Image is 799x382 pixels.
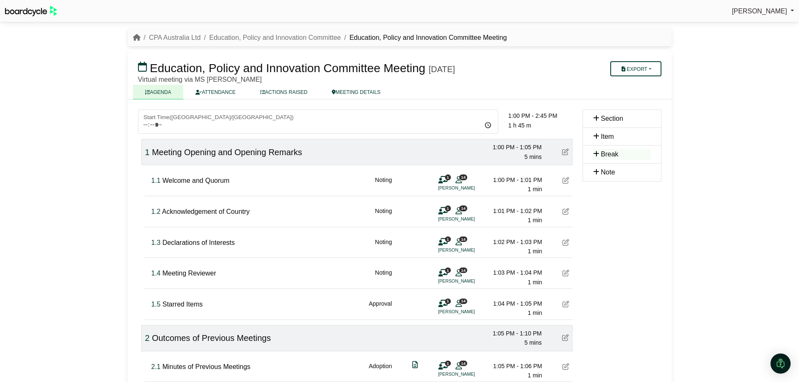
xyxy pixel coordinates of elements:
button: Export [610,61,661,76]
div: [DATE] [429,64,455,74]
span: Section [601,115,623,122]
span: Acknowledgement of Country [162,208,250,215]
span: Click to fine tune number [151,363,161,370]
div: Noting [375,206,392,225]
li: [PERSON_NAME] [438,308,501,315]
div: Approval [369,299,392,318]
span: 1 min [528,309,542,316]
div: 1:05 PM - 1:10 PM [483,329,542,338]
span: Break [601,151,619,158]
a: ACTIONS RAISED [248,85,320,99]
span: Minutes of Previous Meetings [162,363,250,370]
span: 1 min [528,186,542,192]
div: 1:00 PM - 1:01 PM [484,175,542,185]
a: AGENDA [133,85,184,99]
span: 5 mins [524,153,541,160]
span: 14 [459,361,467,366]
span: Meeting Reviewer [162,270,216,277]
a: ATTENDANCE [183,85,247,99]
div: 1:03 PM - 1:04 PM [484,268,542,277]
span: 1 [445,174,451,180]
div: Noting [375,268,392,287]
span: 1 [445,299,451,304]
span: 14 [459,299,467,304]
div: Noting [375,237,392,256]
span: 1 min [528,248,542,255]
span: 1 min [528,279,542,286]
span: 14 [459,268,467,273]
a: CPA Australia Ltd [149,34,200,41]
span: 14 [459,236,467,242]
span: Meeting Opening and Opening Remarks [152,148,302,157]
div: 1:00 PM - 2:45 PM [508,111,573,120]
span: Virtual meeting via MS [PERSON_NAME] [138,76,262,83]
li: Education, Policy and Innovation Committee Meeting [341,32,507,43]
a: MEETING DETAILS [320,85,393,99]
span: 1 [445,361,451,366]
li: [PERSON_NAME] [438,371,501,378]
div: Open Intercom Messenger [770,353,791,374]
li: [PERSON_NAME] [438,247,501,254]
span: Education, Policy and Innovation Committee Meeting [150,62,425,75]
span: Note [601,169,615,176]
span: Starred Items [162,301,203,308]
span: Welcome and Quorum [162,177,229,184]
span: 1 min [528,217,542,223]
span: Click to fine tune number [151,270,161,277]
li: [PERSON_NAME] [438,216,501,223]
span: Click to fine tune number [151,239,161,246]
span: 14 [459,205,467,211]
nav: breadcrumb [133,32,507,43]
span: 5 mins [524,339,541,346]
li: [PERSON_NAME] [438,185,501,192]
div: 1:01 PM - 1:02 PM [484,206,542,216]
span: 1 min [528,372,542,379]
div: 1:02 PM - 1:03 PM [484,237,542,247]
span: Declarations of Interests [162,239,235,246]
span: 1 [445,236,451,242]
span: Click to fine tune number [145,148,150,157]
div: 1:05 PM - 1:06 PM [484,361,542,371]
li: [PERSON_NAME] [438,278,501,285]
span: 1 [445,268,451,273]
span: Outcomes of Previous Meetings [152,333,271,343]
div: 1:04 PM - 1:05 PM [484,299,542,308]
a: [PERSON_NAME] [732,6,794,17]
a: Education, Policy and Innovation Committee [209,34,341,41]
span: 1 h 45 m [508,122,531,129]
span: 1 [445,205,451,211]
span: Click to fine tune number [151,177,161,184]
img: BoardcycleBlackGreen-aaafeed430059cb809a45853b8cf6d952af9d84e6e89e1f1685b34bfd5cb7d64.svg [5,6,57,16]
div: Adoption [369,361,392,380]
span: 14 [459,174,467,180]
span: Item [601,133,614,140]
span: Click to fine tune number [151,301,161,308]
span: [PERSON_NAME] [732,8,787,15]
span: Click to fine tune number [145,333,150,343]
span: Click to fine tune number [151,208,161,215]
div: Noting [375,175,392,194]
div: 1:00 PM - 1:05 PM [483,143,542,152]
